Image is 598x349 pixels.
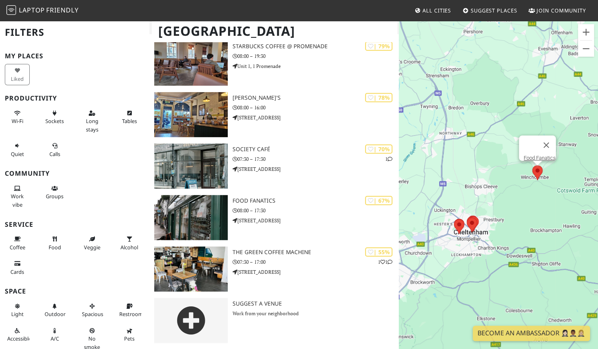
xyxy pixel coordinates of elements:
p: 08:00 – 17:30 [233,207,399,214]
span: Air conditioned [51,335,59,342]
a: All Cities [411,3,454,18]
button: Zoom in [578,24,594,40]
img: Food Fanatics [154,195,228,240]
span: Video/audio calls [49,150,60,158]
h3: Food Fanatics [233,197,399,204]
div: | 70% [365,144,392,154]
div: | 78% [365,93,392,102]
h2: Filters [5,20,145,45]
button: Accessible [5,324,30,345]
img: The Green Coffee Machine [154,246,228,292]
span: Power sockets [45,117,64,125]
p: 07:30 – 17:30 [233,155,399,163]
span: Coffee [10,244,25,251]
button: Tables [117,107,142,128]
button: Spacious [80,300,104,321]
span: Friendly [46,6,78,14]
button: Calls [42,139,67,160]
p: [STREET_ADDRESS] [233,165,399,173]
a: Starbucks Coffee @ Promenade | 79% Starbucks Coffee @ Promenade 08:00 – 19:30 Unit 1, 1 Promenade [149,41,398,86]
p: Work from your neighborhood [233,310,399,317]
img: Starbucks Coffee @ Promenade [154,41,228,86]
h3: Space [5,287,145,295]
span: Credit cards [10,268,24,275]
button: Quiet [5,139,30,160]
a: LaptopFriendly LaptopFriendly [6,4,79,18]
p: 1 [385,155,392,163]
span: Spacious [82,310,103,318]
p: 08:00 – 16:00 [233,104,399,111]
img: gray-place-d2bdb4477600e061c01bd816cc0f2ef0cfcb1ca9e3ad78868dd16fb2af073a21.png [154,298,228,343]
button: Groups [42,182,67,203]
span: Suggest Places [471,7,517,14]
h3: Society Café [233,146,399,153]
h3: Community [5,170,145,177]
p: 08:00 – 19:30 [233,52,399,60]
a: Suggest a Venue Work from your neighborhood [149,298,398,343]
h1: [GEOGRAPHIC_DATA] [152,20,397,42]
img: Society Café [154,144,228,189]
button: A/C [42,324,67,345]
button: Coffee [5,232,30,254]
span: Join Community [537,7,586,14]
span: Alcohol [120,244,138,251]
button: Zoom out [578,41,594,57]
a: Join Community [525,3,589,18]
span: Group tables [46,193,63,200]
span: Restroom [119,310,143,318]
button: Restroom [117,300,142,321]
h3: Service [5,221,145,228]
button: Close [537,135,556,155]
button: Food [42,232,67,254]
span: Long stays [86,117,98,133]
button: Sockets [42,107,67,128]
a: Madison's | 78% [PERSON_NAME]'s 08:00 – 16:00 [STREET_ADDRESS] [149,92,398,137]
button: Cards [5,257,30,278]
span: All Cities [422,7,451,14]
button: Wi-Fi [5,107,30,128]
span: Stable Wi-Fi [12,117,23,125]
span: Outdoor area [45,310,65,318]
p: 1 1 [378,258,392,266]
span: Laptop [19,6,45,14]
img: LaptopFriendly [6,5,16,15]
div: | 67% [365,196,392,205]
p: [STREET_ADDRESS] [233,268,399,276]
span: Accessible [7,335,31,342]
h3: My Places [5,52,145,60]
span: Food [49,244,61,251]
p: [STREET_ADDRESS] [233,217,399,224]
a: Food Fanatics [524,155,556,161]
button: Long stays [80,107,104,136]
button: Outdoor [42,300,67,321]
span: People working [11,193,24,208]
span: Quiet [11,150,24,158]
button: Veggie [80,232,104,254]
button: Work vibe [5,182,30,211]
button: Pets [117,324,142,345]
button: Alcohol [117,232,142,254]
a: Food Fanatics | 67% Food Fanatics 08:00 – 17:30 [STREET_ADDRESS] [149,195,398,240]
p: 07:30 – 17:00 [233,258,399,266]
h3: Suggest a Venue [233,300,399,307]
a: Society Café | 70% 1 Society Café 07:30 – 17:30 [STREET_ADDRESS] [149,144,398,189]
span: Veggie [84,244,100,251]
span: Natural light [11,310,24,318]
a: The Green Coffee Machine | 55% 11 The Green Coffee Machine 07:30 – 17:00 [STREET_ADDRESS] [149,246,398,292]
button: Light [5,300,30,321]
h3: The Green Coffee Machine [233,249,399,256]
div: | 55% [365,247,392,257]
span: Work-friendly tables [122,117,137,125]
a: Suggest Places [459,3,520,18]
p: Unit 1, 1 Promenade [233,62,399,70]
h3: [PERSON_NAME]'s [233,94,399,101]
span: Pet friendly [124,335,135,342]
p: [STREET_ADDRESS] [233,114,399,121]
img: Madison's [154,92,228,137]
h3: Productivity [5,94,145,102]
